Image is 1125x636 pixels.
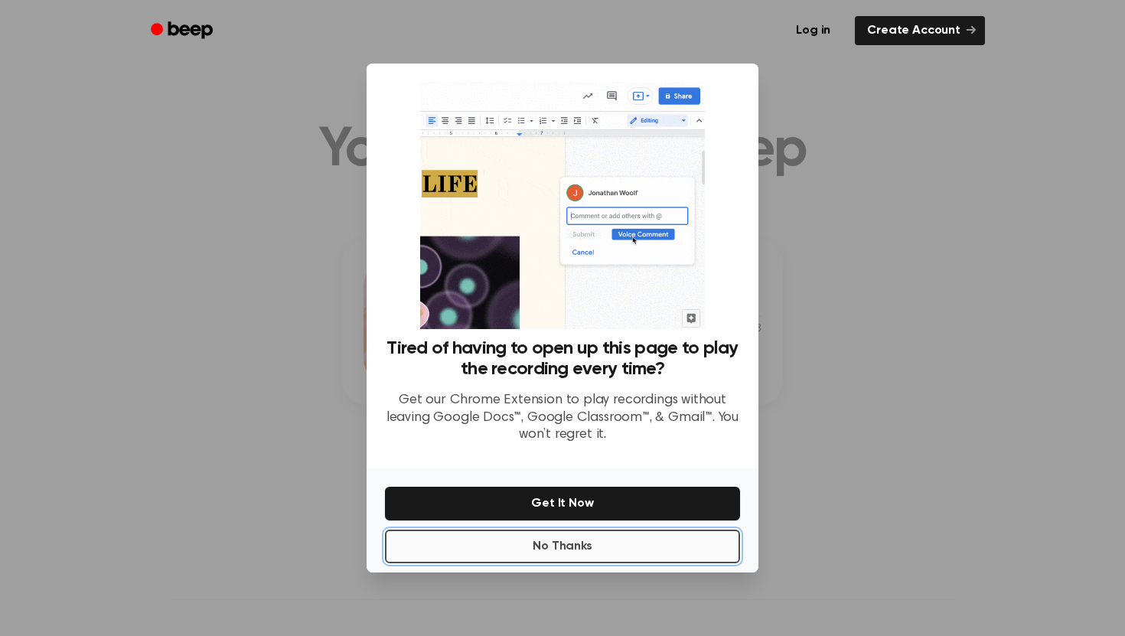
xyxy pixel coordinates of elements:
img: Beep extension in action [420,82,704,329]
a: Beep [140,16,227,46]
h3: Tired of having to open up this page to play the recording every time? [385,338,740,380]
button: No Thanks [385,530,740,563]
a: Create Account [855,16,985,45]
p: Get our Chrome Extension to play recordings without leaving Google Docs™, Google Classroom™, & Gm... [385,392,740,444]
button: Get It Now [385,487,740,520]
a: Log in [781,13,846,48]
